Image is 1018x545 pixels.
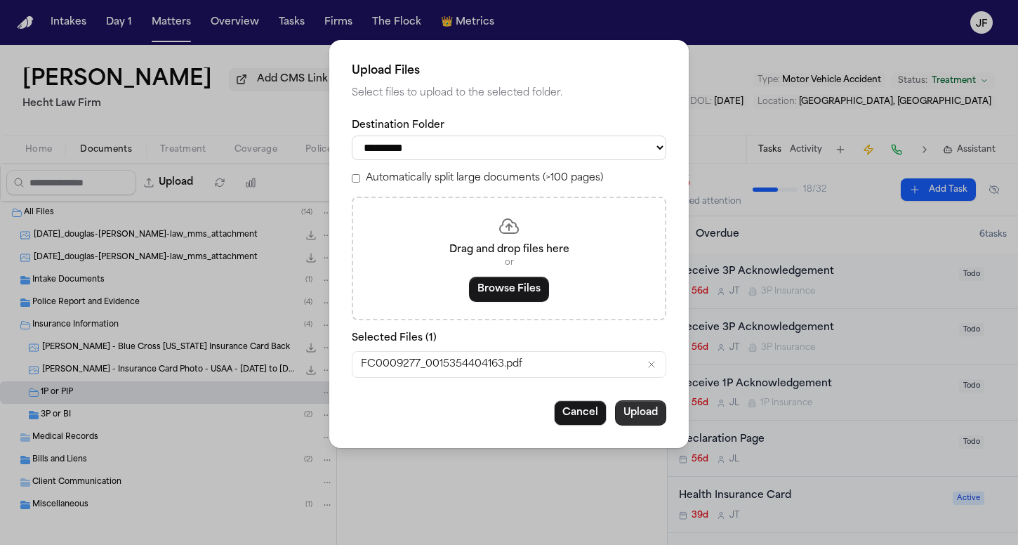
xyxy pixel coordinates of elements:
[615,400,666,426] button: Upload
[352,85,666,102] p: Select files to upload to the selected folder.
[352,119,666,133] label: Destination Folder
[366,171,603,185] label: Automatically split large documents (>100 pages)
[361,357,522,372] span: FC0009277_0015354404163.pdf
[352,331,666,346] p: Selected Files ( 1 )
[646,359,657,370] button: Remove FC0009277_0015354404163.pdf
[352,63,666,79] h2: Upload Files
[370,243,648,257] p: Drag and drop files here
[469,277,549,302] button: Browse Files
[554,400,607,426] button: Cancel
[370,257,648,268] p: or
